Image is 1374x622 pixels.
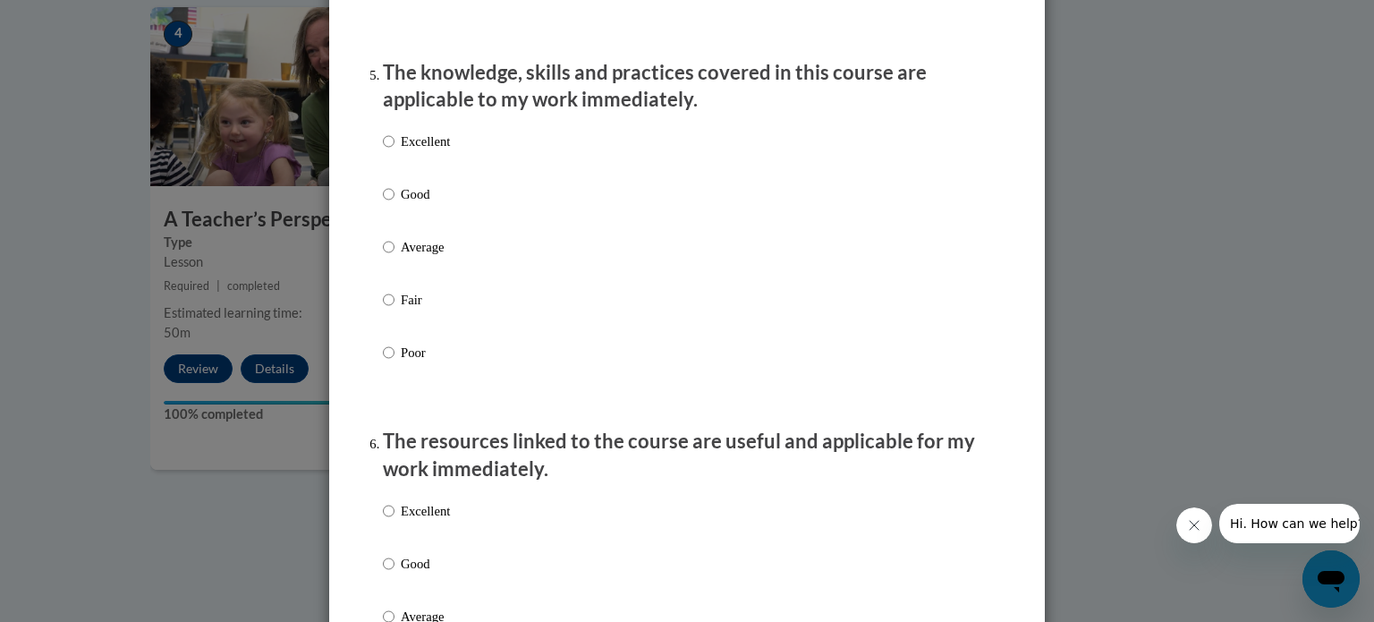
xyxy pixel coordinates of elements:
input: Good [383,184,394,204]
p: Excellent [401,501,450,521]
input: Good [383,554,394,574]
p: Poor [401,343,450,362]
p: Fair [401,290,450,310]
iframe: Message from company [1219,504,1360,543]
input: Excellent [383,501,394,521]
span: Hi. How can we help? [11,13,145,27]
p: The resources linked to the course are useful and applicable for my work immediately. [383,428,991,483]
p: Good [401,554,450,574]
input: Average [383,237,394,257]
input: Poor [383,343,394,362]
input: Fair [383,290,394,310]
p: Average [401,237,450,257]
input: Excellent [383,132,394,151]
iframe: Close message [1176,507,1212,543]
p: The knowledge, skills and practices covered in this course are applicable to my work immediately. [383,59,991,115]
p: Excellent [401,132,450,151]
p: Good [401,184,450,204]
